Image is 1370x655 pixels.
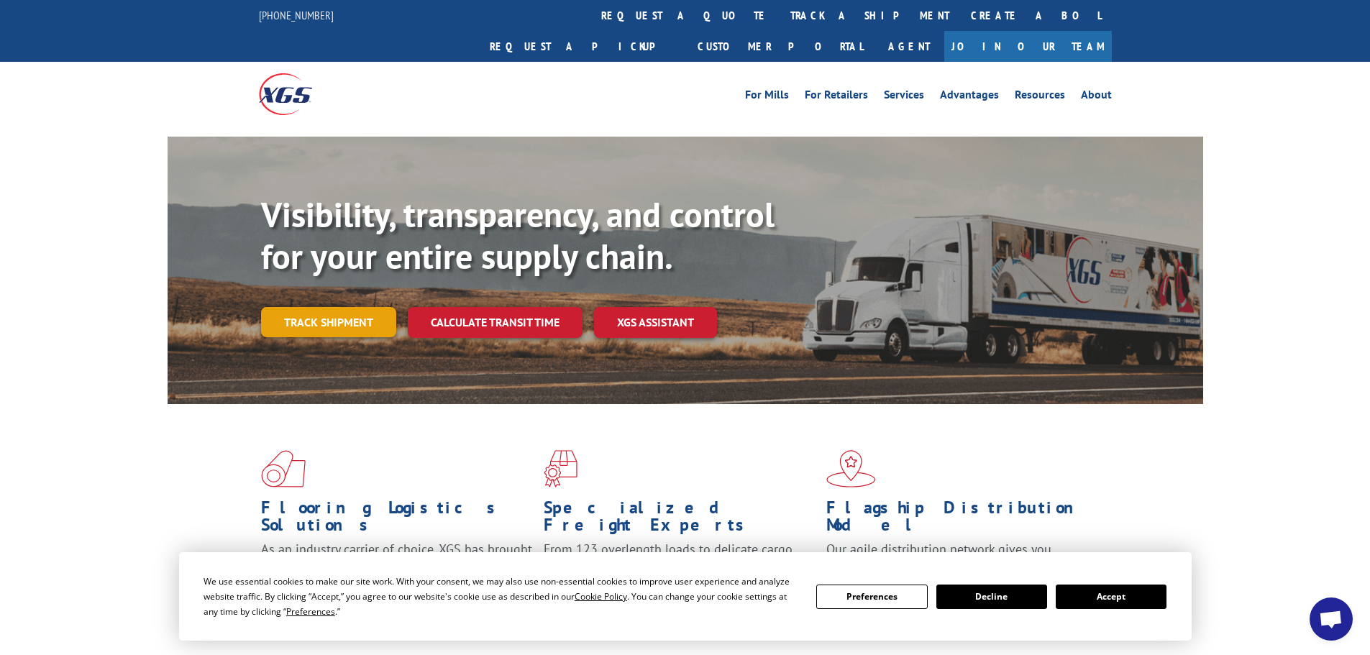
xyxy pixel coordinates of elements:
button: Decline [936,585,1047,609]
a: For Mills [745,89,789,105]
b: Visibility, transparency, and control for your entire supply chain. [261,192,775,278]
h1: Flooring Logistics Solutions [261,499,533,541]
a: Resources [1015,89,1065,105]
a: Join Our Team [944,31,1112,62]
h1: Flagship Distribution Model [826,499,1098,541]
a: Calculate transit time [408,307,583,338]
span: Our agile distribution network gives you nationwide inventory management on demand. [826,541,1091,574]
a: Agent [874,31,944,62]
a: For Retailers [805,89,868,105]
button: Accept [1056,585,1166,609]
a: About [1081,89,1112,105]
p: From 123 overlength loads to delicate cargo, our experienced staff knows the best way to move you... [544,541,816,605]
span: Cookie Policy [575,590,627,603]
div: Open chat [1310,597,1353,641]
a: Track shipment [261,307,396,337]
div: Cookie Consent Prompt [179,552,1192,641]
img: xgs-icon-total-supply-chain-intelligence-red [261,450,306,487]
a: [PHONE_NUMBER] [259,8,334,22]
div: We use essential cookies to make our site work. With your consent, we may also use non-essential ... [204,574,799,619]
a: Request a pickup [479,31,687,62]
img: xgs-icon-flagship-distribution-model-red [826,450,876,487]
a: XGS ASSISTANT [594,307,717,338]
a: Customer Portal [687,31,874,62]
span: As an industry carrier of choice, XGS has brought innovation and dedication to flooring logistics... [261,541,532,592]
button: Preferences [816,585,927,609]
h1: Specialized Freight Experts [544,499,816,541]
a: Services [884,89,924,105]
img: xgs-icon-focused-on-flooring-red [544,450,577,487]
a: Advantages [940,89,999,105]
span: Preferences [286,605,335,618]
